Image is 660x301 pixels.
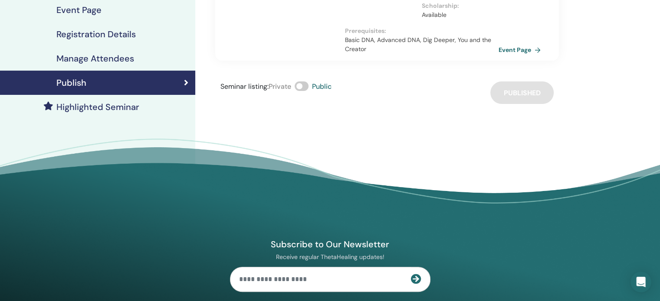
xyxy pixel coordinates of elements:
p: Available [422,10,493,19]
h4: Manage Attendees [56,53,134,64]
div: Open Intercom Messenger [630,272,651,292]
p: Scholarship : [422,1,493,10]
h4: Publish [56,78,86,88]
h4: Registration Details [56,29,136,39]
a: Event Page [499,43,544,56]
h4: Subscribe to Our Newsletter [230,239,430,250]
p: Prerequisites : [345,26,499,36]
h4: Highlighted Seminar [56,102,139,112]
p: Receive regular ThetaHealing updates! [230,253,430,261]
h4: Event Page [56,5,102,15]
p: Basic DNA, Advanced DNA, Dig Deeper, You and the Creator [345,36,499,54]
span: Seminar listing : [220,82,269,91]
span: Public [312,82,332,91]
span: Private [269,82,291,91]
